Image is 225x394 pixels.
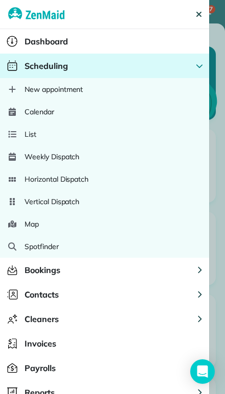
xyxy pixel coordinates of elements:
span: Horizontal Dispatch [25,174,88,184]
span: Spotfinder [25,241,59,252]
span: Map [25,219,39,229]
span: Scheduling [25,60,68,72]
span: Vertical Dispatch [25,196,79,207]
span: Calendar [25,107,54,117]
span: List [25,129,36,139]
span: Invoices [25,337,56,350]
span: Bookings [25,264,60,276]
span: Dashboard [25,35,68,47]
span: New appointment [25,84,83,94]
span: Contacts [25,288,59,301]
span: Payrolls [25,362,56,374]
span: Weekly Dispatch [25,152,79,162]
span: Cleaners [25,313,59,325]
